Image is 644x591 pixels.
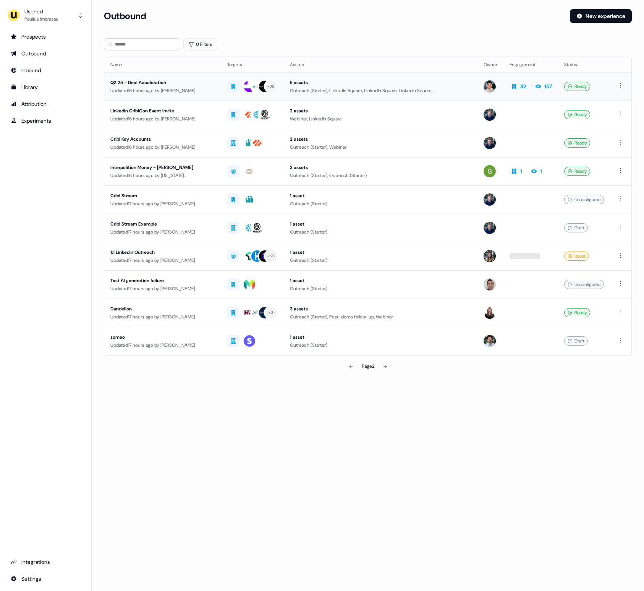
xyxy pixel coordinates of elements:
[290,228,471,236] div: Outreach (Starter)
[6,573,85,585] a: Go to integrations
[110,87,215,94] div: Updated 16 hours ago by [PERSON_NAME]
[290,115,471,123] div: Webinar, LinkedIn Square
[484,307,496,319] img: Geneviève
[290,341,471,349] div: Outreach (Starter)
[110,228,215,236] div: Updated 17 hours ago by [PERSON_NAME]
[564,223,588,232] div: Draft
[110,143,215,151] div: Updated 16 hours ago by [PERSON_NAME]
[11,33,81,41] div: Prospects
[290,220,471,228] div: 1 asset
[290,192,471,200] div: 1 asset
[110,115,215,123] div: Updated 16 hours ago by [PERSON_NAME]
[484,137,496,149] img: James
[24,15,58,23] div: Paulius Imbrasas
[267,253,275,260] div: + 126
[6,47,85,60] a: Go to outbound experience
[110,172,215,179] div: Updated 16 hours ago by [US_STATE][PERSON_NAME]
[484,193,496,206] img: James
[269,309,273,316] div: + 2
[290,333,471,341] div: 1 asset
[290,200,471,208] div: Outreach (Starter)
[484,222,496,234] img: James
[570,9,632,23] button: New experience
[267,83,275,90] div: + 38
[221,57,284,72] th: Targets
[503,57,558,72] th: Engagement
[564,308,590,317] div: Ready
[564,252,589,261] div: Issues
[564,138,590,148] div: Ready
[11,558,81,566] div: Integrations
[11,67,81,74] div: Inbound
[11,83,81,91] div: Library
[520,83,526,90] div: 32
[110,200,215,208] div: Updated 17 hours ago by [PERSON_NAME]
[110,248,215,256] div: 1:1 Linkedin Outreach
[484,165,496,177] img: Georgia
[11,117,81,125] div: Experiments
[484,109,496,121] img: James
[484,278,496,291] img: Yves
[290,257,471,264] div: Outreach (Starter)
[6,6,85,24] button: UserledPaulius Imbrasas
[110,107,215,115] div: LinkedIn CriblCon Event Invite
[290,79,471,86] div: 5 assets
[6,556,85,568] a: Go to integrations
[290,107,471,115] div: 2 assets
[540,167,542,175] div: 1
[564,110,590,119] div: Ready
[284,57,477,72] th: Assets
[110,313,215,321] div: Updated 17 hours ago by [PERSON_NAME]
[11,50,81,57] div: Outbound
[520,167,522,175] div: 1
[183,38,217,50] button: 0 Filters
[477,57,503,72] th: Owner
[484,80,496,93] img: Vincent
[110,277,215,284] div: Test AI generation failure
[6,64,85,76] a: Go to Inbound
[564,195,604,204] div: Unconfigured
[290,172,471,179] div: Outreach (Starter), Outreach (Starter)
[110,164,215,171] div: Interpolition Money - [PERSON_NAME]
[362,362,374,370] div: Page 2
[6,115,85,127] a: Go to experiments
[110,192,215,200] div: Cribl Stream
[290,248,471,256] div: 1 asset
[110,220,215,228] div: Cribl Stream Example
[290,285,471,292] div: Outreach (Starter)
[6,81,85,93] a: Go to templates
[6,98,85,110] a: Go to attribution
[110,285,215,292] div: Updated 17 hours ago by [PERSON_NAME]
[104,57,221,72] th: Name
[290,135,471,143] div: 2 assets
[564,82,590,91] div: Ready
[564,280,604,289] div: Unconfigured
[290,164,471,171] div: 2 assets
[290,277,471,284] div: 1 asset
[110,135,215,143] div: Cribl Key Accounts
[564,167,590,176] div: Ready
[11,575,81,583] div: Settings
[110,257,215,264] div: Updated 17 hours ago by [PERSON_NAME]
[104,10,146,22] h3: Outbound
[110,79,215,86] div: Q2 25 - Deal Acceleration
[110,333,215,341] div: someo
[290,305,471,313] div: 3 assets
[290,313,471,321] div: Outreach (Starter), Post-demo follow-up, Webinar
[484,250,496,262] img: Charlotte
[110,341,215,349] div: Updated 17 hours ago by [PERSON_NAME]
[484,335,496,347] img: Tristan
[290,143,471,151] div: Outreach (Starter), Webinar
[11,100,81,108] div: Attribution
[6,31,85,43] a: Go to prospects
[110,305,215,313] div: Dandelion
[544,83,552,90] div: 157
[24,8,58,15] div: Userled
[290,87,471,94] div: Outreach (Starter), LinkedIn Square, LinkedIn Square, LinkedIn Square, [GEOGRAPHIC_DATA]
[558,57,610,72] th: Status
[564,336,588,346] div: Draft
